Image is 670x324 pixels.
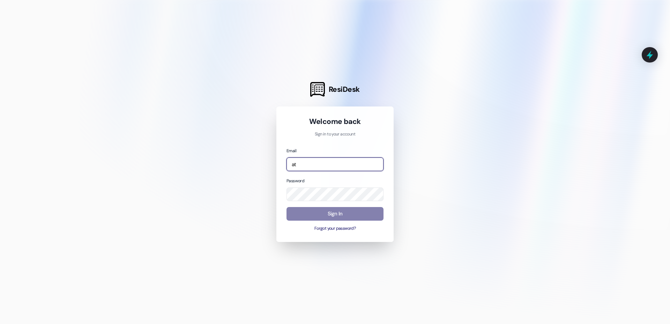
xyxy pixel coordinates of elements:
[286,117,384,126] h1: Welcome back
[286,207,384,221] button: Sign In
[310,82,325,97] img: ResiDesk Logo
[286,131,384,138] p: Sign in to your account
[286,157,384,171] input: name@example.com
[329,84,360,94] span: ResiDesk
[286,148,296,154] label: Email
[286,178,304,184] label: Password
[286,226,384,232] button: Forgot your password?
